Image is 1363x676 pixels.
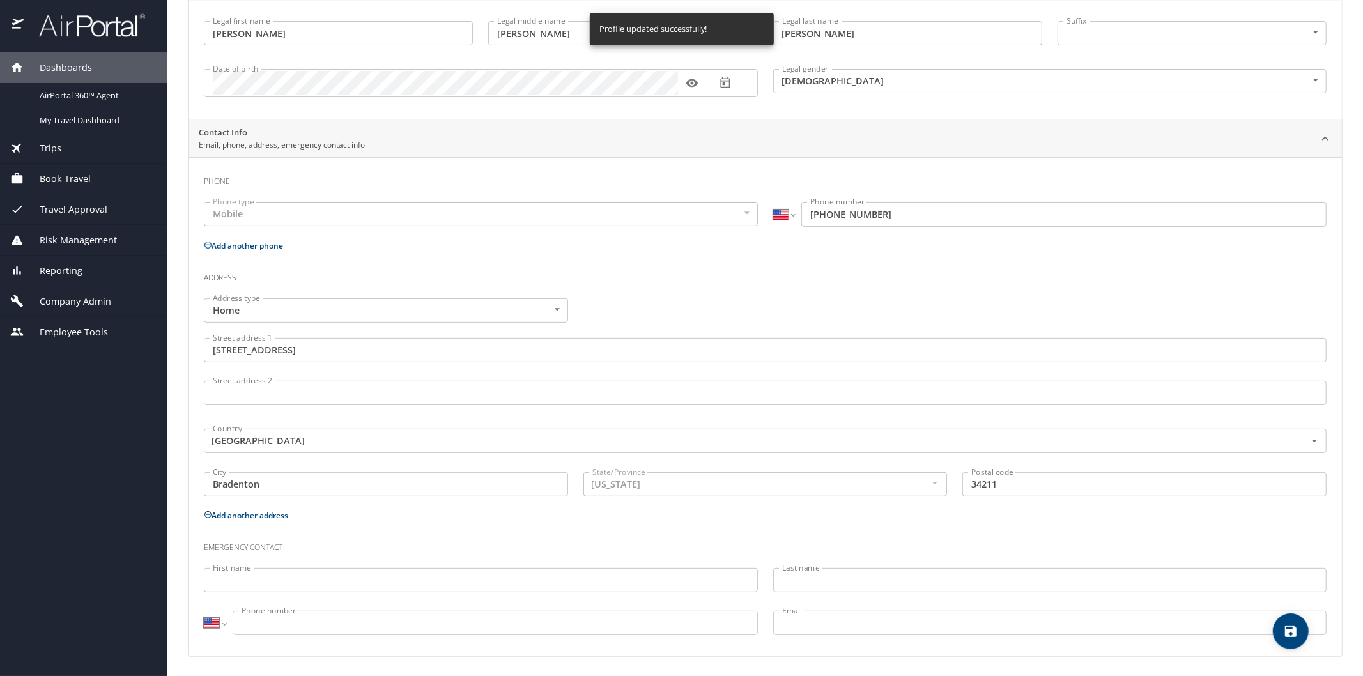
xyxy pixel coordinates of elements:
img: airportal-logo.png [25,13,145,38]
img: icon-airportal.png [12,13,25,38]
div: Mobile [204,202,758,226]
span: Risk Management [24,233,117,247]
h3: Phone [204,167,1327,189]
span: Travel Approval [24,203,107,217]
button: save [1273,613,1309,649]
span: AirPortal 360™ Agent [40,89,152,102]
p: Email, phone, address, emergency contact info [199,139,365,151]
span: Book Travel [24,172,91,186]
div: ​ [1058,21,1327,45]
span: Company Admin [24,295,111,309]
h3: Address [204,264,1327,286]
span: Employee Tools [24,325,108,339]
span: Trips [24,141,61,155]
div: Home [204,298,568,323]
button: Open [1307,433,1322,449]
span: Reporting [24,264,82,278]
h2: Contact Info [199,127,365,139]
h3: Emergency contact [204,534,1327,555]
div: Profile updated successfully! [600,17,707,42]
button: Add another phone [204,240,283,251]
div: [DEMOGRAPHIC_DATA] [773,69,1327,93]
span: My Travel Dashboard [40,114,152,127]
button: Add another address [204,510,288,521]
div: Contact InfoEmail, phone, address, emergency contact info [189,119,1342,158]
div: Basic InfoLegal name, date of birth and gender must match the traveler's government-issued identi... [189,1,1342,119]
span: Dashboards [24,61,92,75]
div: Contact InfoEmail, phone, address, emergency contact info [189,157,1342,656]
